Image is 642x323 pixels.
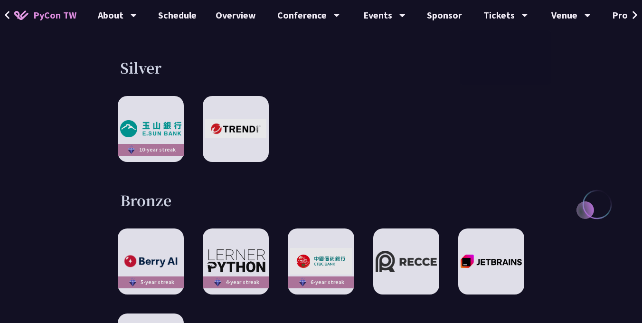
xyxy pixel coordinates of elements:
[290,248,351,275] img: CTBC Bank
[33,8,76,22] span: PyCon TW
[205,248,266,274] img: LernerPython
[127,276,138,288] img: sponsor-logo-diamond
[212,276,223,288] img: sponsor-logo-diamond
[297,276,308,288] img: sponsor-logo-diamond
[120,190,522,209] h3: Bronze
[14,10,28,20] img: Home icon of PyCon TW 2025
[288,276,354,288] div: 6-year streak
[118,276,184,288] div: 5-year streak
[118,144,184,156] div: 10-year streak
[120,120,181,137] img: E.SUN Commercial Bank
[203,276,269,288] div: 4-year streak
[126,144,137,155] img: sponsor-logo-diamond
[5,3,86,27] a: PyCon TW
[205,119,266,138] img: 趨勢科技 Trend Micro
[120,253,181,270] img: Berry AI
[461,255,522,268] img: JetBrains
[120,58,522,77] h3: Silver
[376,251,437,272] img: Recce | join us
